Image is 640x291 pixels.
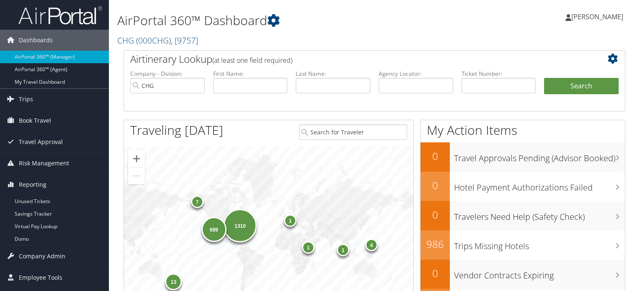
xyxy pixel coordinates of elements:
img: airportal-logo.png [18,5,102,25]
div: 4 [365,238,378,251]
label: Company - Division: [130,70,205,78]
h2: 986 [421,237,450,251]
h3: Trips Missing Hotels [454,236,625,252]
div: 1310 [224,209,257,242]
button: Zoom out [128,167,145,184]
h1: AirPortal 360™ Dashboard [117,12,460,29]
div: 1 [337,243,349,256]
a: 0Travelers Need Help (Safety Check) [421,201,625,230]
h3: Hotel Payment Authorizations Failed [454,178,625,193]
span: ( 000CHG ) [136,35,171,46]
span: Book Travel [19,110,51,131]
h2: 0 [421,266,450,281]
label: First Name: [213,70,288,78]
span: Company Admin [19,246,65,267]
button: Zoom in [128,150,145,167]
a: 0Travel Approvals Pending (Advisor Booked) [421,142,625,172]
h1: Traveling [DATE] [130,121,223,139]
h2: 0 [421,208,450,222]
span: Employee Tools [19,267,62,288]
h2: Airtinerary Lookup [130,52,577,66]
h2: 0 [421,178,450,193]
h3: Travelers Need Help (Safety Check) [454,207,625,223]
span: Trips [19,89,33,110]
span: Reporting [19,174,46,195]
h2: 0 [421,149,450,163]
span: Dashboards [19,30,53,51]
div: 1 [302,241,315,254]
input: Search for Traveler [299,124,407,140]
div: 13 [165,273,182,290]
label: Last Name: [296,70,370,78]
label: Ticket Number: [462,70,536,78]
span: , [ 9757 ] [171,35,198,46]
div: 7 [191,196,204,208]
span: Risk Management [19,153,69,174]
button: Search [544,78,619,95]
a: 0Hotel Payment Authorizations Failed [421,172,625,201]
a: CHG [117,35,198,46]
h3: Travel Approvals Pending (Advisor Booked) [454,148,625,164]
a: [PERSON_NAME] [565,4,632,29]
h3: Vendor Contracts Expiring [454,265,625,281]
span: (at least one field required) [212,56,292,65]
label: Agency Locator: [379,70,453,78]
div: 689 [201,216,227,242]
h1: My Action Items [421,121,625,139]
div: 1 [284,214,297,227]
span: Travel Approval [19,131,63,152]
a: 0Vendor Contracts Expiring [421,260,625,289]
span: [PERSON_NAME] [571,12,623,21]
a: 986Trips Missing Hotels [421,230,625,260]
